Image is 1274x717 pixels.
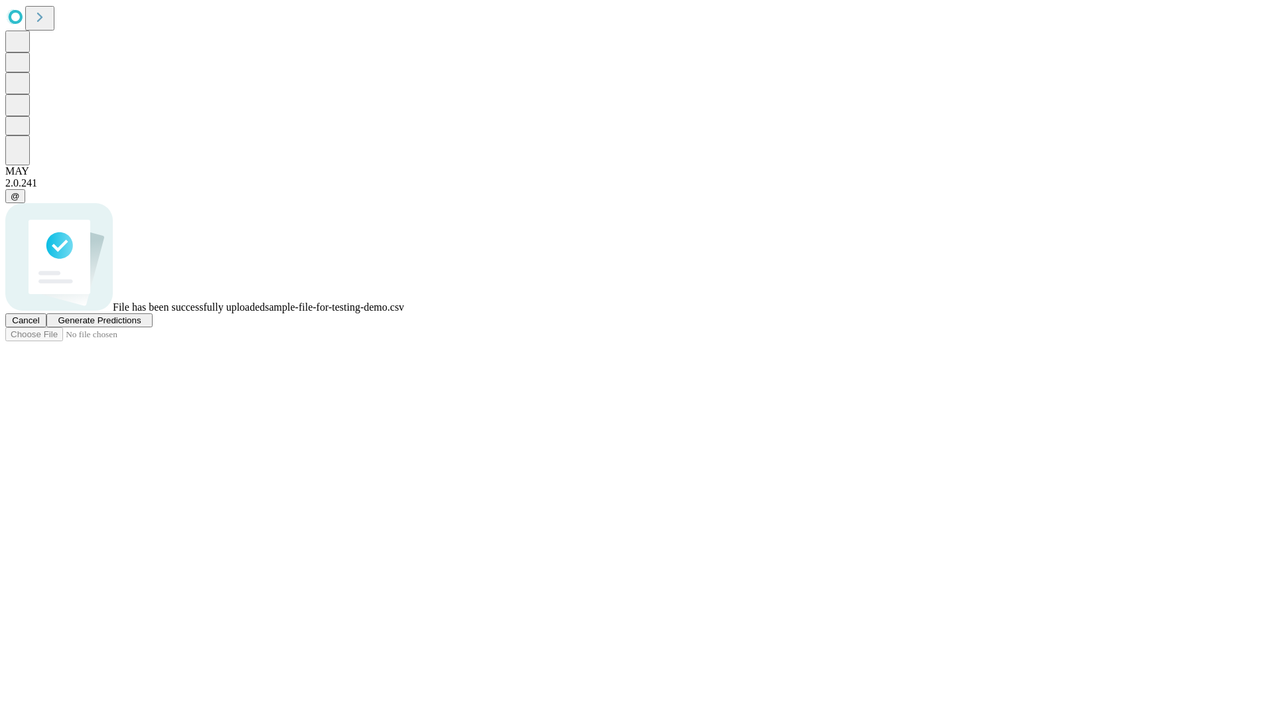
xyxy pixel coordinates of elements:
button: Cancel [5,313,46,327]
button: @ [5,189,25,203]
button: Generate Predictions [46,313,153,327]
span: Cancel [12,315,40,325]
span: @ [11,191,20,201]
span: sample-file-for-testing-demo.csv [265,301,404,313]
span: Generate Predictions [58,315,141,325]
div: 2.0.241 [5,177,1269,189]
div: MAY [5,165,1269,177]
span: File has been successfully uploaded [113,301,265,313]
